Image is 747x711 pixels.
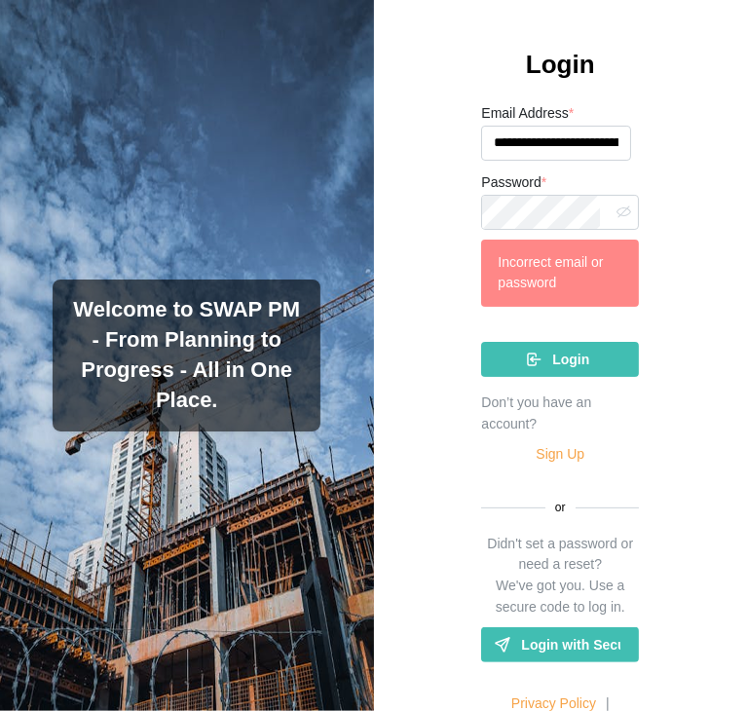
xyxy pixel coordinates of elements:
span: Login [552,343,589,376]
div: Don’t you have an account? [481,393,639,434]
div: or [481,499,639,517]
a: Login with Secure Code [481,627,639,662]
label: Password [481,172,546,194]
a: Sign Up [536,444,584,466]
button: Login [481,342,639,377]
label: Email Address [481,103,574,125]
h3: Welcome to SWAP PM - From Planning to Progress - All in One Place. [68,295,305,415]
span: Login with Secure Code [521,628,620,661]
div: Didn't set a password or need a reset? We've got you. Use a secure code to log in. [481,534,639,618]
div: Incorrect email or password [498,252,626,294]
h2: Login [526,48,595,82]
